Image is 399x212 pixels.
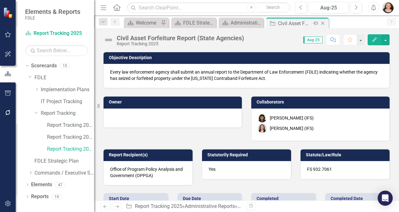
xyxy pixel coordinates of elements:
a: Reports [31,193,49,200]
button: Search [258,3,289,12]
div: FDLE Strategic Plan [183,19,215,27]
h3: Report Recipient(s) [109,153,189,157]
div: » » [126,203,242,210]
a: Administrative Reports [185,203,235,209]
div: Administrative & Statutorily Required Reports (2025) [231,19,262,27]
h3: Due Date [183,196,239,201]
div: Welcome [136,19,159,27]
div: Civil Asset Forfeiture Report (State Agencies) [278,20,311,27]
a: Report Tracking [41,110,94,117]
a: Scorecards [31,62,57,70]
div: Aug-25 [311,4,346,12]
small: FDLE [25,15,80,20]
a: Commands / Executive Support Branch [35,170,94,177]
span: FS 932.7061 [307,167,332,172]
div: 15 [60,63,70,69]
input: Search Below... [25,45,88,56]
a: FDLE [35,74,94,81]
img: Erica Elliott [258,124,267,133]
input: Search ClearPoint... [127,2,290,13]
div: Civil Asset Forfeiture Report (State Agencies) [117,35,244,42]
div: 19 [52,194,62,199]
img: Ashley Brown [258,114,267,122]
h3: Objective Description [109,55,386,60]
h3: Statutorily Required [207,153,288,157]
div: 47 [55,182,65,187]
h3: Completed Date [331,196,387,201]
img: ClearPoint Strategy [3,7,14,18]
h3: Completed [257,196,313,201]
a: FDLE Strategic Plan [35,158,94,165]
div: [PERSON_NAME] (IFS) [270,125,314,131]
h3: Collaborators [257,100,386,104]
a: Implementation Plans [41,86,94,93]
a: FDLE Strategic Plan [173,19,215,27]
a: Administrative & Statutorily Required Reports (2025) [220,19,262,27]
a: Report Tracking 2024 [47,134,94,141]
div: [PERSON_NAME] (IFS) [270,115,314,121]
img: Elizabeth Martin [382,2,394,13]
span: Office of Program Policy Analysis and Government (OPPGA) [110,167,183,178]
a: Elements [31,181,52,188]
div: Report Tracking 2025 [117,42,244,46]
span: Elements & Reports [25,8,80,15]
button: Aug-25 [309,2,348,13]
img: Not Defined [104,35,114,45]
a: Report Tracking 2025 [47,146,94,153]
a: Welcome [125,19,159,27]
a: Report Tracking 2025 [135,203,182,209]
div: Open Intercom Messenger [378,191,393,206]
span: Search [266,5,280,10]
a: Report Tracking 2025 [25,30,88,37]
h3: Statute/Law/Rule [306,153,386,157]
h3: Start Date [109,196,165,201]
a: IT Project Tracking [41,98,94,105]
a: Report Tracking 2023 [47,122,94,129]
p: Every law enforcement agency shall submit an annual report to the Department of Law Enforcement (... [110,69,383,81]
span: Yes [209,167,215,172]
span: Aug-25 [303,36,322,43]
h3: Owner [109,100,239,104]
